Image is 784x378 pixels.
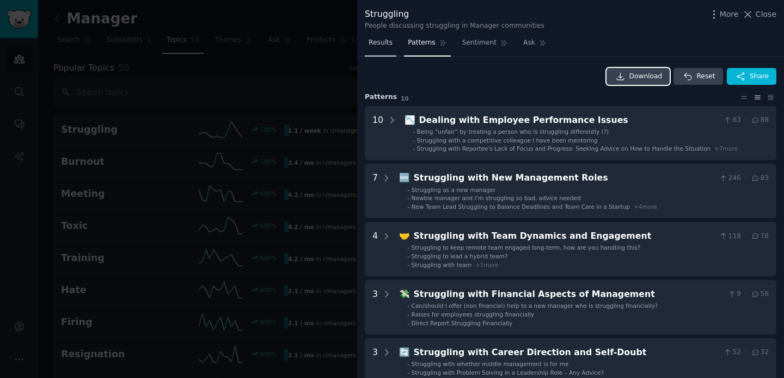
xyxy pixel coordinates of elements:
[407,203,409,210] div: -
[673,68,722,85] button: Reset
[629,72,663,82] span: Download
[399,231,410,241] span: 🤝
[412,302,658,309] span: Can/should I offer (non financial) help to a new manager who is struggling financially?
[414,346,719,360] div: Struggling with Career Direction and Self-Doubt
[417,128,609,135] span: Being “unfair” by treating a person who is struggling differently (?)
[708,9,739,20] button: More
[412,369,604,376] span: Struggling with Problem Solving in a Leadership Role – Any Advice?
[407,319,409,327] div: -
[720,9,739,20] span: More
[719,232,741,241] span: 118
[751,115,769,125] span: 88
[745,348,747,357] span: ·
[412,195,581,201] span: Newbie manager and I’m struggling so bad, advice needed
[750,72,769,82] span: Share
[745,289,747,299] span: ·
[607,68,670,85] a: Download
[412,187,496,193] span: Struggling as a new manager
[519,34,550,57] a: Ask
[399,347,410,357] span: 🔄
[419,114,719,127] div: Dealing with Employee Performance Issues
[412,361,569,367] span: Struggling with whether middle management is for me
[407,252,409,260] div: -
[412,262,471,268] span: Struggling with team
[475,262,499,268] span: + 1 more
[634,203,657,210] span: + 4 more
[751,173,769,183] span: 83
[365,34,396,57] a: Results
[407,194,409,202] div: -
[407,261,409,269] div: -
[413,128,415,135] div: -
[413,145,415,152] div: -
[523,38,535,48] span: Ask
[407,360,409,368] div: -
[399,289,410,299] span: 💸
[745,115,747,125] span: ·
[399,172,410,183] span: 🆕
[365,92,397,102] span: Pattern s
[756,9,776,20] span: Close
[414,230,715,243] div: Struggling with Team Dynamics and Engagement
[417,145,711,152] span: Struggling with Reportee's Lack of Focus and Progress: Seeking Advice on How to Handle the Situation
[745,232,747,241] span: ·
[401,95,409,102] span: 10
[408,38,435,48] span: Patterns
[369,38,393,48] span: Results
[412,244,641,251] span: Struggling to keep remote team engaged long-term, how are you handling this?
[412,203,630,210] span: New Team Lead Struggling to Balance Deadlines and Team Care in a Startup
[414,288,724,301] div: Struggling with Financial Aspects of Management
[458,34,512,57] a: Sentiment
[365,8,544,21] div: Struggling
[412,253,508,259] span: Struggling to lead a hybrid team?
[723,115,741,125] span: 63
[412,320,513,326] span: Direct Report Struggling Financially
[462,38,497,48] span: Sentiment
[407,244,409,251] div: -
[742,9,776,20] button: Close
[751,289,769,299] span: 56
[372,288,378,327] div: 3
[407,186,409,194] div: -
[407,302,409,309] div: -
[372,114,383,153] div: 10
[365,21,544,31] div: People discussing struggling in Manager communities
[405,115,415,125] span: 📉
[372,230,378,269] div: 4
[407,369,409,376] div: -
[413,137,415,144] div: -
[727,289,741,299] span: 9
[372,171,378,210] div: 7
[751,232,769,241] span: 78
[407,311,409,318] div: -
[417,137,598,144] span: Struggling with a competitive colleague I have been mentoring
[727,68,776,85] button: Share
[751,348,769,357] span: 32
[696,72,715,82] span: Reset
[723,348,741,357] span: 52
[714,145,738,152] span: + 7 more
[719,173,741,183] span: 246
[745,173,747,183] span: ·
[414,171,715,185] div: Struggling with New Management Roles
[404,34,450,57] a: Patterns
[412,311,534,318] span: Raises for employees struggling financially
